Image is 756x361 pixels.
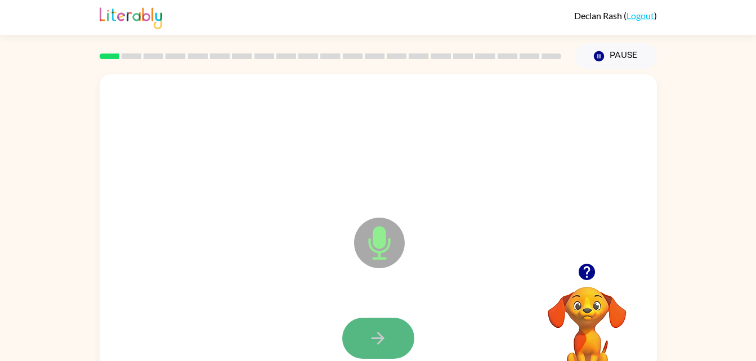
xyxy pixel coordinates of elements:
[627,10,654,21] a: Logout
[575,43,657,69] button: Pause
[574,10,624,21] span: Declan Rash
[574,10,657,21] div: ( )
[100,4,162,29] img: Literably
